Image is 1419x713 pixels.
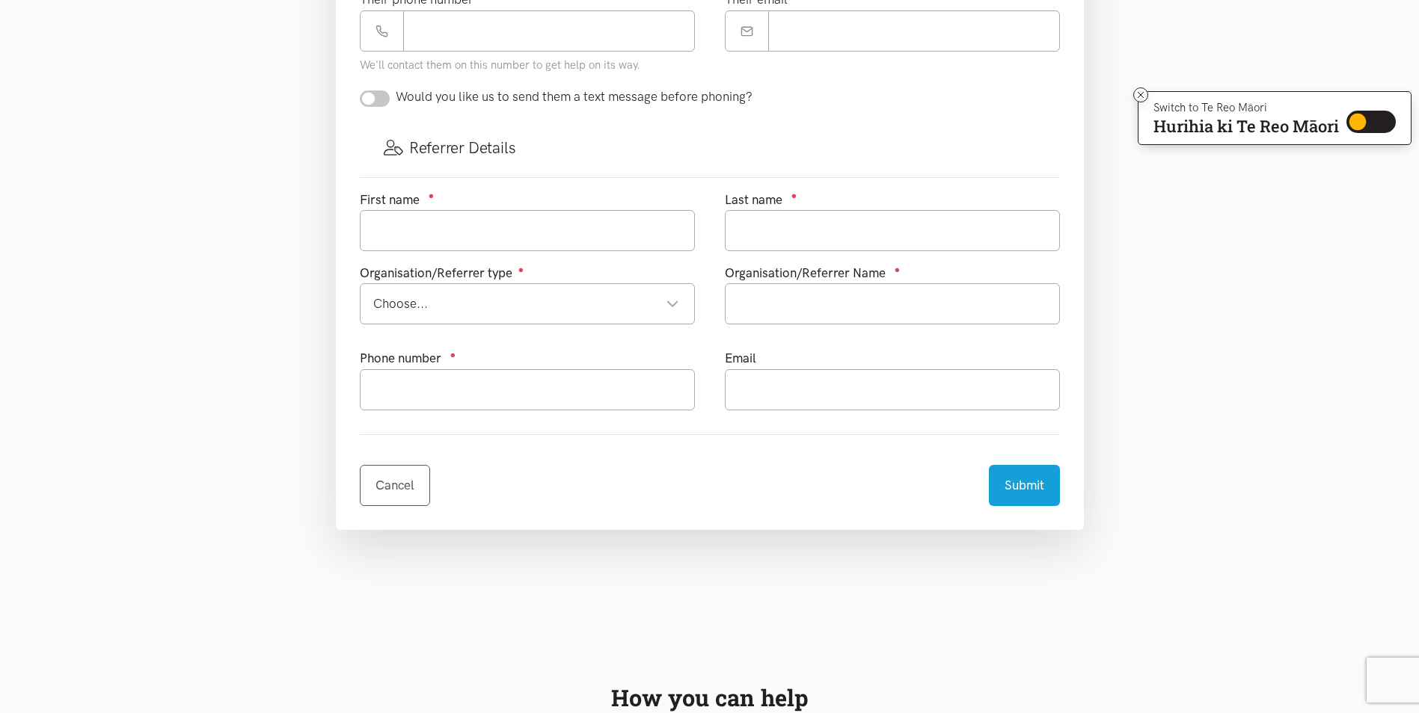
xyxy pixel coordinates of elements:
label: Last name [725,190,782,210]
label: Email [725,348,756,368]
label: Organisation/Referrer Name [725,263,886,283]
div: Organisation/Referrer type [360,263,695,283]
sup: ● [791,190,797,201]
sup: ● [895,264,901,275]
input: Phone number [403,10,695,52]
p: Hurihia ki Te Reo Māori [1153,120,1339,133]
a: Cancel [360,465,430,506]
button: Submit [989,465,1060,506]
sup: ● [429,190,435,201]
sup: ● [450,349,456,360]
h3: Referrer Details [384,137,1036,158]
sup: ● [518,264,524,275]
small: We'll contact them on this number to get help on its way. [360,58,640,72]
label: Phone number [360,348,441,368]
label: First name [360,190,420,210]
span: Would you like us to send them a text message before phoning? [396,89,753,104]
input: Email [768,10,1060,52]
p: Switch to Te Reo Māori [1153,103,1339,112]
div: Choose... [373,294,679,314]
